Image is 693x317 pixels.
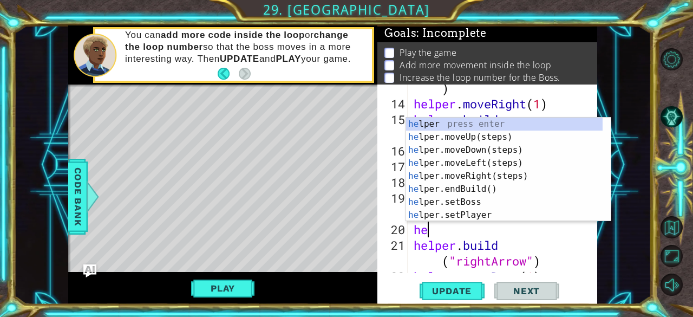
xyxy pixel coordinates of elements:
[380,174,408,190] div: 18
[662,214,693,242] a: Back to Map
[661,245,683,267] button: Maximize Browser
[380,237,408,269] div: 21
[161,30,305,40] strong: add more code inside the loop
[69,163,87,229] span: Code Bank
[400,72,560,83] p: Increase the loop number for the Boss.
[420,280,485,302] button: Update
[494,280,559,302] button: Next
[239,68,251,80] button: Next
[661,216,683,238] button: Back to Map
[661,106,683,128] button: AI Hint
[400,59,551,71] p: Add more movement inside the loop
[661,274,683,296] button: Mute
[380,269,408,284] div: 22
[380,190,408,222] div: 19
[384,27,487,40] span: Goals
[220,54,259,64] strong: UPDATE
[380,112,408,143] div: 15
[400,47,456,59] p: Play the game
[83,264,96,277] button: Ask AI
[502,286,551,296] span: Next
[125,29,364,65] p: You can or so that the boss moves in a more interesting way. Then and your game.
[380,159,408,174] div: 17
[218,68,239,80] button: Back
[276,54,301,64] strong: PLAY
[380,96,408,112] div: 14
[416,27,486,40] span: : Incomplete
[421,286,482,296] span: Update
[191,278,254,299] button: Play
[661,48,683,70] button: Level Options
[380,143,408,159] div: 16
[380,222,408,237] div: 20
